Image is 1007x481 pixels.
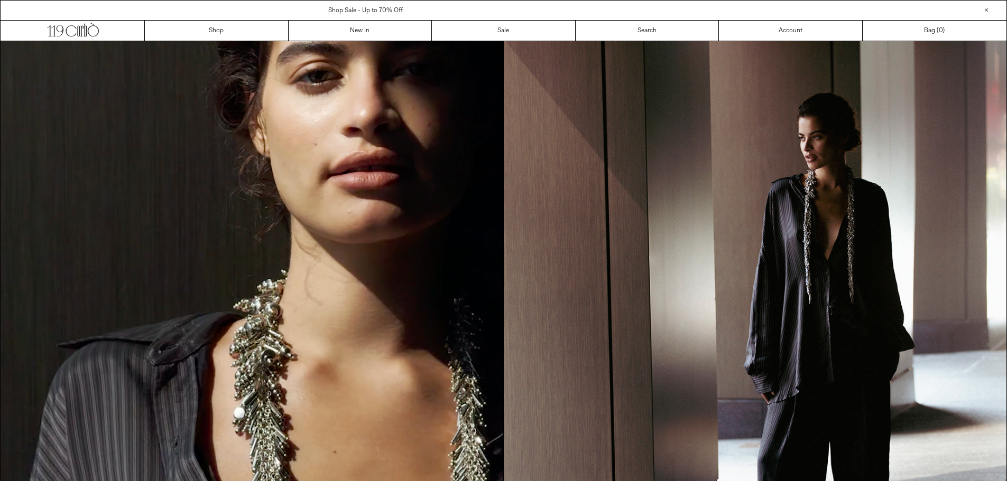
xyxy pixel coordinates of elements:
[863,21,1006,41] a: Bag ()
[432,21,576,41] a: Sale
[328,6,403,15] a: Shop Sale - Up to 70% Off
[719,21,863,41] a: Account
[939,26,943,35] span: 0
[145,21,289,41] a: Shop
[939,26,945,35] span: )
[289,21,432,41] a: New In
[576,21,719,41] a: Search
